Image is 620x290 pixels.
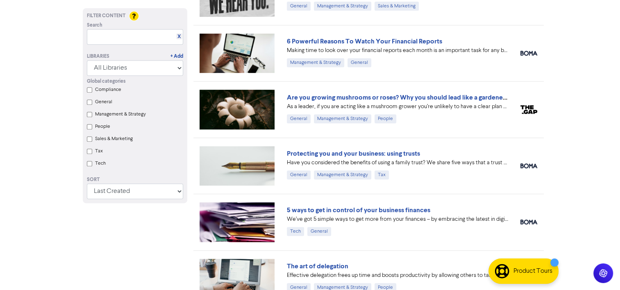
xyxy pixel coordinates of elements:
[177,34,181,40] a: X
[287,262,348,270] a: The art of delegation
[287,150,420,158] a: Protecting you and your business: using trusts
[287,58,344,67] div: Management & Strategy
[287,206,430,214] a: 5 ways to get in control of your business finances
[314,114,371,123] div: Management & Strategy
[287,227,304,236] div: Tech
[95,123,110,130] label: People
[287,271,508,280] div: Effective delegation frees up time and boosts productivity by allowing others to take on tasks. A...
[287,93,545,102] a: Are you growing mushrooms or roses? Why you should lead like a gardener, not a grower
[307,227,331,236] div: General
[314,170,371,179] div: Management & Strategy
[287,102,508,111] div: As a leader, if you are acting like a mushroom grower you’re unlikely to have a clear plan yourse...
[287,170,311,179] div: General
[87,78,183,85] div: Global categories
[375,170,389,179] div: Tax
[95,98,112,106] label: General
[95,86,121,93] label: Compliance
[520,51,537,56] img: boma_accounting
[287,46,508,55] div: Making time to look over your financial reports each month is an important task for any business ...
[518,202,620,290] iframe: Chat Widget
[287,215,508,224] div: We’ve got 5 simple ways to get more from your finances – by embracing the latest in digital accou...
[314,2,371,11] div: Management & Strategy
[287,2,311,11] div: General
[170,53,183,60] a: + Add
[95,111,146,118] label: Management & Strategy
[375,2,419,11] div: Sales & Marketing
[375,114,396,123] div: People
[95,160,106,167] label: Tech
[87,176,183,184] div: Sort
[87,22,102,29] span: Search
[87,12,183,20] div: Filter Content
[347,58,371,67] div: General
[95,135,133,143] label: Sales & Marketing
[520,163,537,168] img: boma
[287,37,442,45] a: 6 Powerful Reasons To Watch Your Financial Reports
[287,114,311,123] div: General
[287,159,508,167] div: Have you considered the benefits of using a family trust? We share five ways that a trust can hel...
[87,53,109,60] div: Libraries
[95,147,103,155] label: Tax
[520,105,537,114] img: thegap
